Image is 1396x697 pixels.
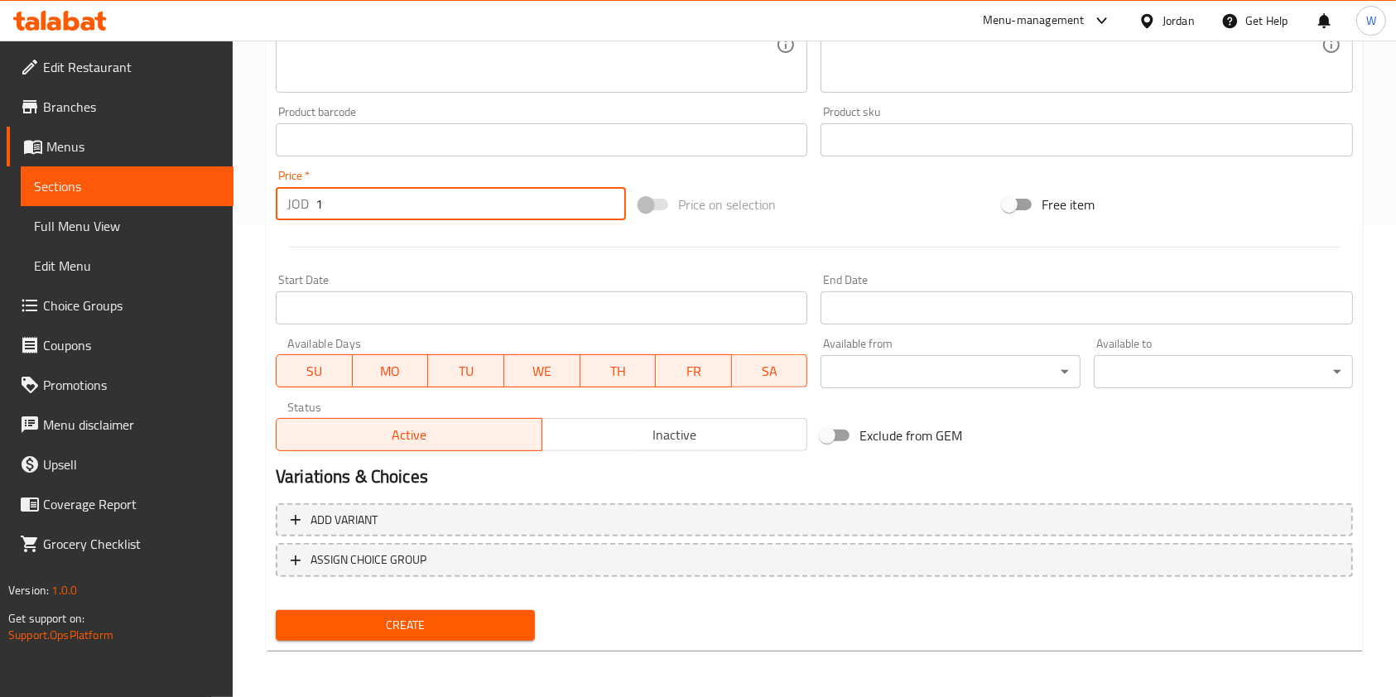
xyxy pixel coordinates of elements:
[1042,195,1095,214] span: Free item
[43,454,220,474] span: Upsell
[7,325,233,365] a: Coupons
[287,194,309,214] p: JOD
[43,335,220,355] span: Coupons
[732,354,808,387] button: SA
[310,510,378,531] span: Add variant
[511,359,574,383] span: WE
[43,415,220,435] span: Menu disclaimer
[276,610,535,641] button: Create
[832,6,1321,84] textarea: فقط ب 1 دينار
[276,418,542,451] button: Active
[43,494,220,514] span: Coverage Report
[7,524,233,564] a: Grocery Checklist
[7,286,233,325] a: Choice Groups
[353,354,429,387] button: MO
[821,123,1352,156] input: Please enter product sku
[289,615,522,636] span: Create
[549,423,801,447] span: Inactive
[43,57,220,77] span: Edit Restaurant
[542,418,808,451] button: Inactive
[359,359,422,383] span: MO
[435,359,498,383] span: TU
[656,354,732,387] button: FR
[1366,12,1376,30] span: W
[43,296,220,315] span: Choice Groups
[678,195,776,214] span: Price on selection
[8,624,113,646] a: Support.OpsPlatform
[859,425,962,445] span: Exclude from GEM
[580,354,657,387] button: TH
[276,543,1353,577] button: ASSIGN CHOICE GROUP
[8,608,84,629] span: Get support on:
[7,445,233,484] a: Upsell
[7,484,233,524] a: Coverage Report
[8,579,49,601] span: Version:
[662,359,725,383] span: FR
[310,550,426,570] span: ASSIGN CHOICE GROUP
[46,137,220,156] span: Menus
[34,216,220,236] span: Full Menu View
[7,127,233,166] a: Menus
[287,6,776,84] textarea: Only for 1 jd
[34,176,220,196] span: Sections
[276,123,807,156] input: Please enter product barcode
[34,256,220,276] span: Edit Menu
[7,87,233,127] a: Branches
[428,354,504,387] button: TU
[587,359,650,383] span: TH
[276,503,1353,537] button: Add variant
[315,187,626,220] input: Please enter price
[7,47,233,87] a: Edit Restaurant
[983,11,1085,31] div: Menu-management
[21,246,233,286] a: Edit Menu
[43,97,220,117] span: Branches
[504,354,580,387] button: WE
[821,355,1080,388] div: ​
[7,365,233,405] a: Promotions
[283,359,346,383] span: SU
[739,359,801,383] span: SA
[21,166,233,206] a: Sections
[51,579,77,601] span: 1.0.0
[276,464,1353,489] h2: Variations & Choices
[43,375,220,395] span: Promotions
[7,405,233,445] a: Menu disclaimer
[43,534,220,554] span: Grocery Checklist
[1094,355,1353,388] div: ​
[283,423,536,447] span: Active
[276,354,353,387] button: SU
[1163,12,1195,30] div: Jordan
[21,206,233,246] a: Full Menu View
